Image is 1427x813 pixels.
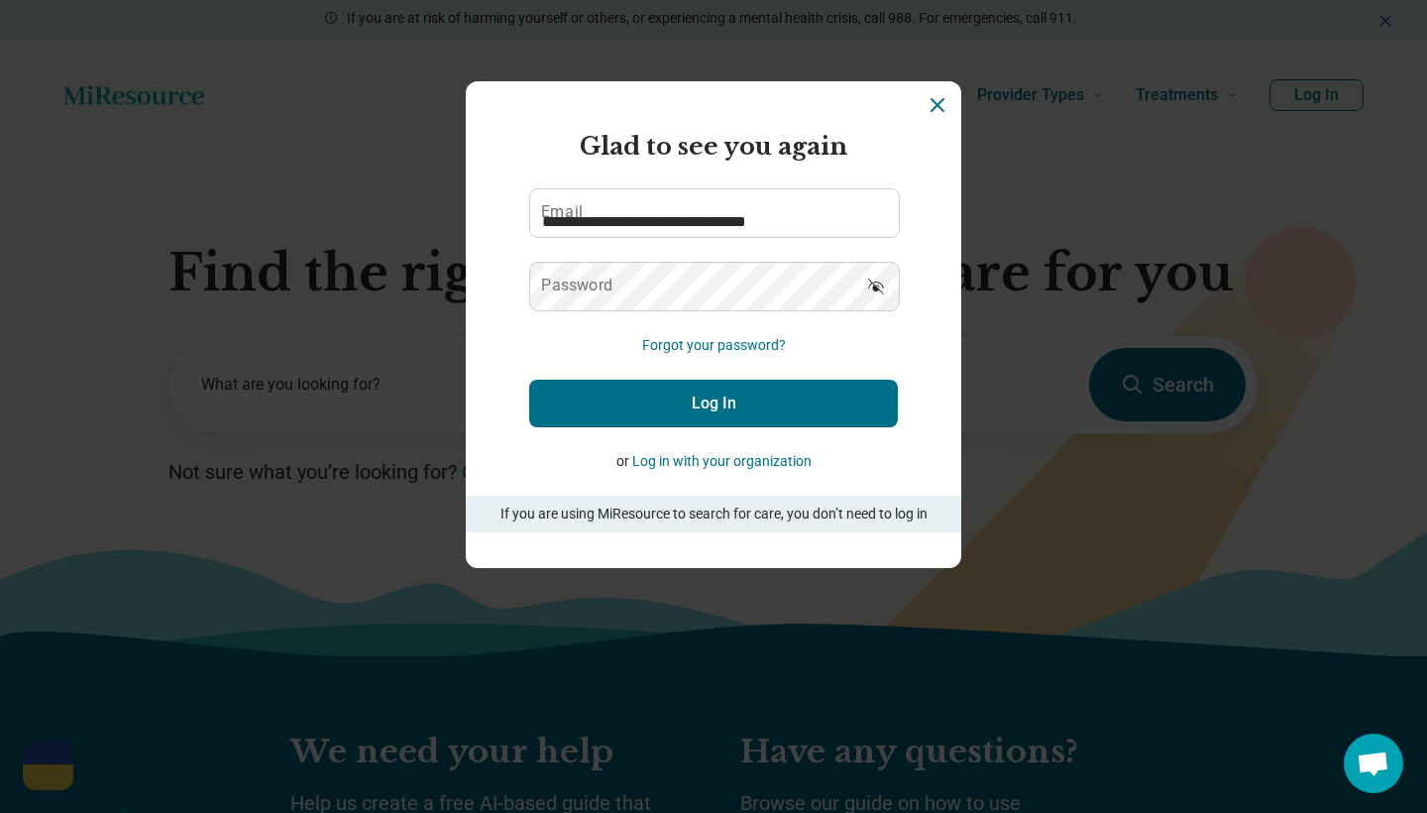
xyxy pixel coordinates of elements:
[541,278,612,293] label: Password
[466,81,961,568] section: Login Dialog
[632,451,812,472] button: Log in with your organization
[541,204,583,220] label: Email
[642,335,786,356] button: Forgot your password?
[529,129,898,165] h2: Glad to see you again
[494,504,933,524] p: If you are using MiResource to search for care, you don’t need to log in
[854,262,898,309] button: Show password
[529,451,898,472] p: or
[926,93,949,117] button: Dismiss
[529,380,898,427] button: Log In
